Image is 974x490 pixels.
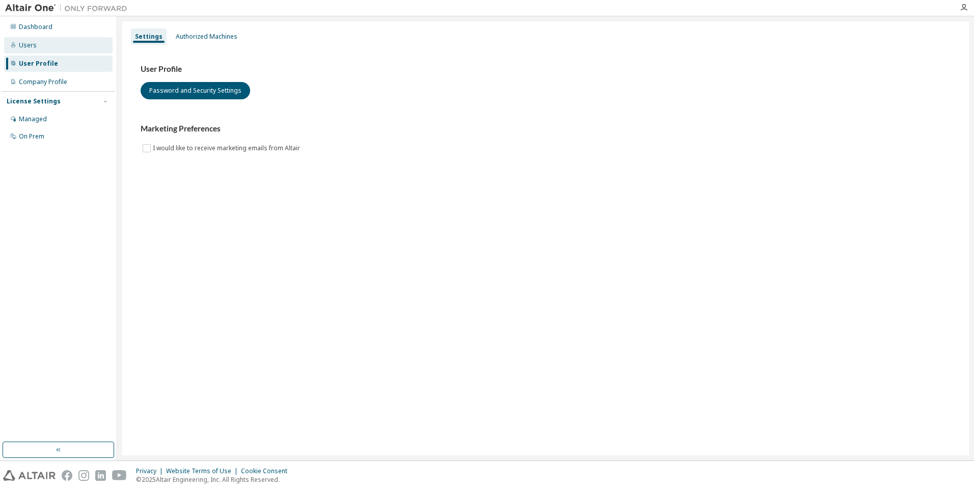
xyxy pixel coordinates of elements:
label: I would like to receive marketing emails from Altair [153,142,302,154]
div: Dashboard [19,23,52,31]
button: Password and Security Settings [141,82,250,99]
div: Website Terms of Use [166,467,241,475]
h3: Marketing Preferences [141,124,951,134]
div: Privacy [136,467,166,475]
h3: User Profile [141,64,951,74]
img: youtube.svg [112,470,127,481]
div: Company Profile [19,78,67,86]
p: © 2025 Altair Engineering, Inc. All Rights Reserved. [136,475,293,484]
img: facebook.svg [62,470,72,481]
div: On Prem [19,132,44,141]
div: Cookie Consent [241,467,293,475]
div: License Settings [7,97,61,105]
div: Settings [135,33,163,41]
div: Authorized Machines [176,33,237,41]
img: Altair One [5,3,132,13]
div: Managed [19,115,47,123]
div: Users [19,41,37,49]
img: linkedin.svg [95,470,106,481]
div: User Profile [19,60,58,68]
img: altair_logo.svg [3,470,56,481]
img: instagram.svg [78,470,89,481]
